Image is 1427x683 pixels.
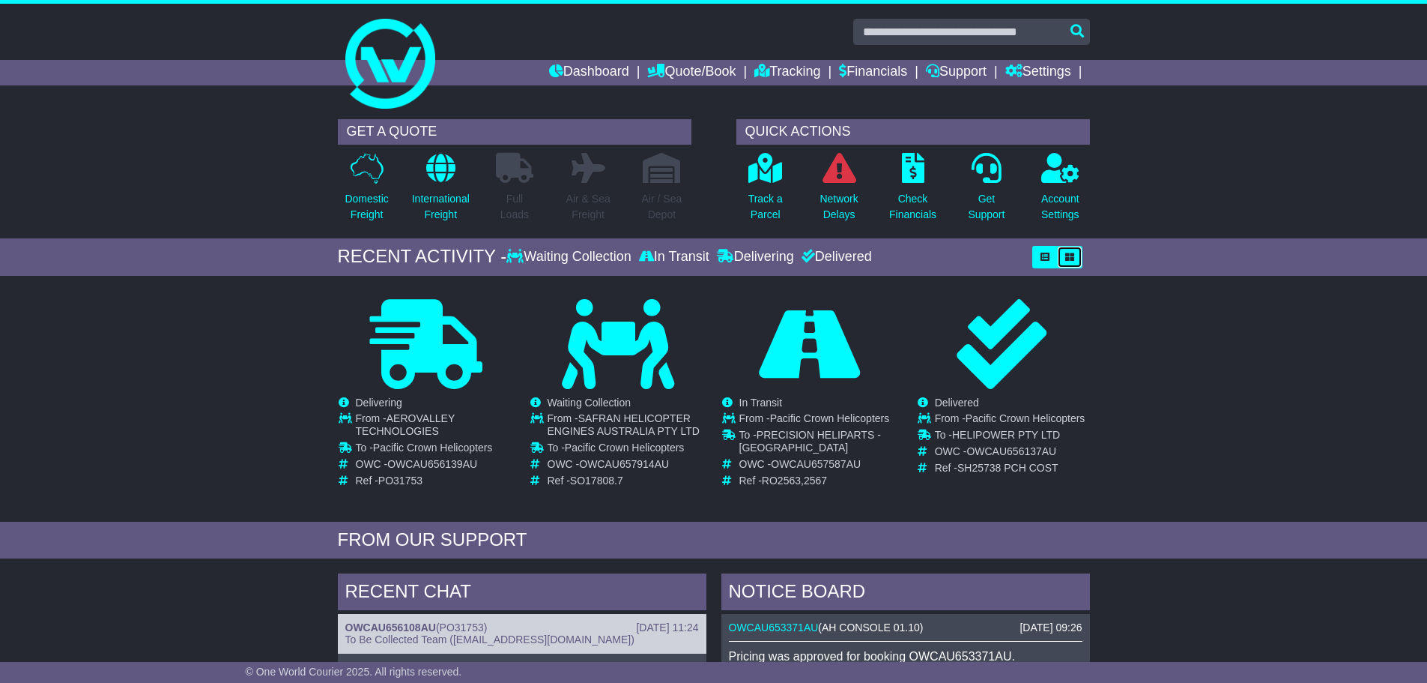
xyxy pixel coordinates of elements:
td: From - [356,412,514,442]
a: Track aParcel [748,152,784,231]
td: To - [356,442,514,458]
td: From - [935,412,1085,429]
a: Tracking [754,60,820,85]
span: RO2563,2567 [762,475,827,487]
a: CheckFinancials [888,152,937,231]
p: Pricing was approved for booking OWCAU653371AU. [729,649,1082,664]
td: OWC - [548,458,706,475]
a: Financials [839,60,907,85]
p: Get Support [968,191,1005,223]
p: Air & Sea Freight [566,191,611,223]
p: Network Delays [819,191,858,223]
span: SO17808.7 [570,475,623,487]
td: To - [739,429,897,458]
span: Pacific Crown Helicopters [373,442,493,454]
div: ( ) [729,622,1082,634]
div: RECENT CHAT [338,574,706,614]
span: © One World Courier 2025. All rights reserved. [246,666,462,678]
a: DomesticFreight [344,152,389,231]
p: Account Settings [1041,191,1079,223]
span: OWCAU657914AU [579,458,669,470]
div: NOTICE BOARD [721,574,1090,614]
td: OWC - [356,458,514,475]
div: QUICK ACTIONS [736,119,1090,145]
div: Waiting Collection [506,249,634,265]
td: To - [548,442,706,458]
div: [DATE] 09:26 [1019,622,1082,634]
div: GET A QUOTE [338,119,691,145]
span: Pacific Crown Helicopters [966,412,1085,424]
td: From - [548,412,706,442]
span: Waiting Collection [548,397,631,409]
td: OWC - [935,445,1085,462]
div: Delivering [713,249,798,265]
a: OWCAU656108AU [345,622,436,634]
a: GetSupport [967,152,1005,231]
td: Ref - [935,462,1085,475]
td: From - [739,412,897,429]
div: In Transit [635,249,713,265]
span: In Transit [739,397,783,409]
span: Pacific Crown Helicopters [565,442,685,454]
div: Delivered [798,249,872,265]
span: PRECISION HELIPARTS - [GEOGRAPHIC_DATA] [739,429,881,454]
p: Track a Parcel [748,191,783,223]
a: InternationalFreight [411,152,470,231]
span: SAFRAN HELICOPTER ENGINES AUSTRALIA PTY LTD [548,412,700,437]
td: Ref - [548,475,706,487]
td: To - [935,429,1085,445]
span: OWCAU656139AU [387,458,477,470]
a: OWCAU653371AU [729,622,819,634]
span: Pacific Crown Helicopters [770,412,890,424]
span: Delivered [935,397,979,409]
span: HELIPOWER PTY LTD [952,429,1060,441]
span: OWCAU656137AU [966,445,1056,457]
a: Support [926,60,987,85]
span: AEROVALLEY TECHNOLOGIES [356,412,455,437]
span: OWCAU657587AU [771,458,861,470]
div: RECENT ACTIVITY - [338,246,507,268]
p: Full Loads [496,191,533,223]
div: [DATE] 11:24 [636,622,698,634]
p: International Freight [412,191,470,223]
p: Domestic Freight [345,191,388,223]
td: OWC - [739,458,897,475]
td: Ref - [739,475,897,487]
span: PO31753 [440,622,484,634]
a: Settings [1005,60,1071,85]
span: PO31753 [378,475,422,487]
span: AH CONSOLE 01.10 [822,622,920,634]
span: To Be Collected Team ([EMAIL_ADDRESS][DOMAIN_NAME]) [345,634,634,646]
div: ( ) [345,622,699,634]
p: Check Financials [889,191,936,223]
span: Delivering [356,397,402,409]
span: SH25738 PCH COST [957,462,1058,474]
a: NetworkDelays [819,152,858,231]
a: Dashboard [549,60,629,85]
td: Ref - [356,475,514,487]
a: AccountSettings [1040,152,1080,231]
div: FROM OUR SUPPORT [338,529,1090,551]
a: Quote/Book [647,60,736,85]
p: Air / Sea Depot [642,191,682,223]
